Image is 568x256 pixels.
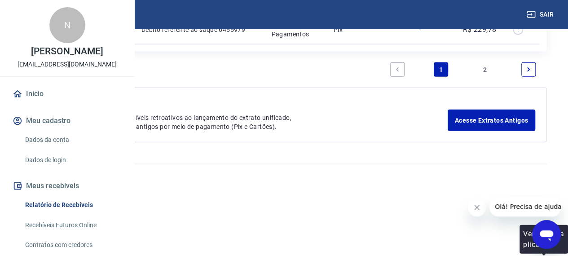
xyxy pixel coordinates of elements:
p: Pix [334,25,405,34]
a: Contratos com credores [22,236,123,254]
p: -R$ 229,78 [461,24,496,35]
button: Meu cadastro [11,111,123,131]
a: Previous page [390,62,405,77]
iframe: Botão para abrir a janela de mensagens [532,220,561,249]
p: [EMAIL_ADDRESS][DOMAIN_NAME] [18,60,117,69]
iframe: Fechar mensagem [468,199,486,216]
ul: Pagination [387,59,539,80]
a: Page 2 [478,62,492,77]
a: Next page [521,62,536,77]
a: Relatório de Recebíveis [22,196,123,214]
p: Extratos Antigos [45,99,448,110]
span: Olá! Precisa de ajuda? [5,6,75,13]
a: Dados da conta [22,131,123,149]
button: Sair [525,6,557,23]
iframe: Mensagem da empresa [489,197,561,216]
p: Para ver lançamentos de recebíveis retroativos ao lançamento do extrato unificado, você pode aces... [45,113,448,131]
p: - [419,25,445,34]
a: Início [11,84,123,104]
p: 2025 © [22,172,546,181]
a: Recebíveis Futuros Online [22,216,123,234]
p: Vindi Pagamentos [271,21,319,39]
a: Dados de login [22,151,123,169]
p: [PERSON_NAME] [31,47,103,56]
p: Débito referente ao saque 6455979 [141,25,257,34]
button: Meus recebíveis [11,176,123,196]
p: Ver tarifas aplicadas [523,229,564,250]
div: N [49,7,85,43]
a: Acesse Extratos Antigos [448,110,535,131]
a: Page 1 is your current page [434,62,448,77]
